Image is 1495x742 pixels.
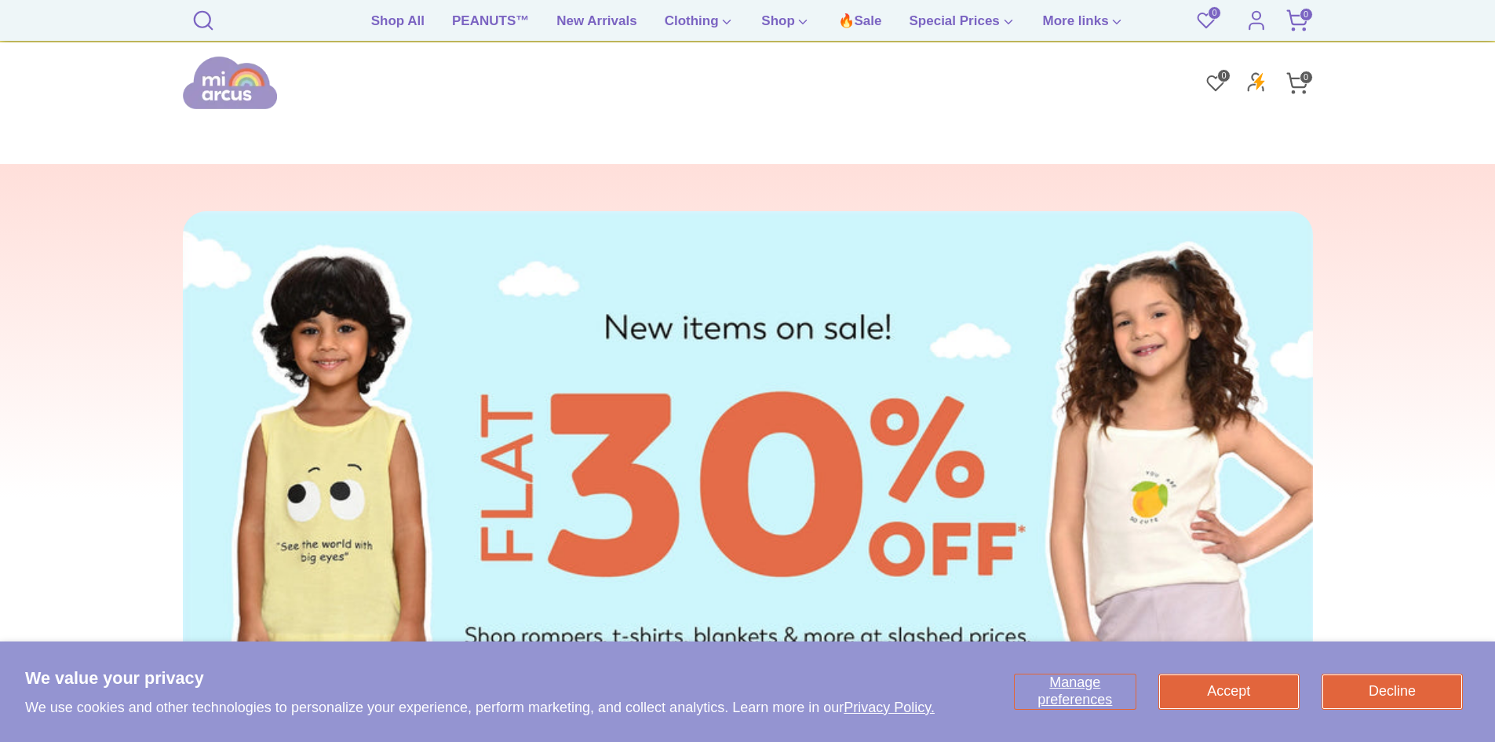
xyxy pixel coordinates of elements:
[826,11,894,41] a: 🔥Sale
[1300,71,1313,84] span: 0
[440,11,541,41] a: PEANUTS™
[749,11,822,41] a: Shop
[898,11,1027,41] a: Special Prices
[359,11,436,41] a: Shop All
[25,699,935,717] p: We use cookies and other technologies to personalize your experience, perform marketing, and coll...
[1322,674,1462,709] button: Decline
[653,11,746,41] a: Clothing
[1208,6,1221,20] span: 0
[545,11,648,41] a: New Arrivals
[1159,674,1299,709] button: Accept
[1282,5,1313,36] a: 0
[1037,674,1112,707] span: Manage preferences
[25,667,935,690] h2: We value your privacy
[1241,5,1272,36] a: Account
[1282,68,1313,99] a: 0
[1031,11,1136,41] a: More links
[1015,674,1136,709] button: Manage preferences
[1217,69,1231,82] span: 0
[844,700,935,715] a: Privacy Policy.
[183,54,277,111] img: miarcus-logo
[1300,8,1313,21] span: 0
[188,8,219,24] a: Search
